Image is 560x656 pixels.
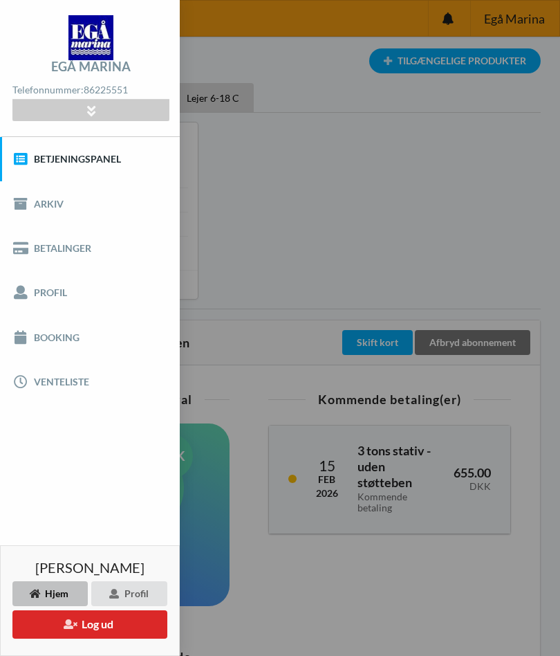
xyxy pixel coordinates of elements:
[12,610,167,639] button: Log ud
[51,60,131,73] div: Egå Marina
[12,581,88,606] div: Hjem
[91,581,167,606] div: Profil
[84,84,128,95] strong: 86225551
[12,81,169,100] div: Telefonnummer:
[35,561,144,574] span: [PERSON_NAME]
[68,15,113,60] img: logo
